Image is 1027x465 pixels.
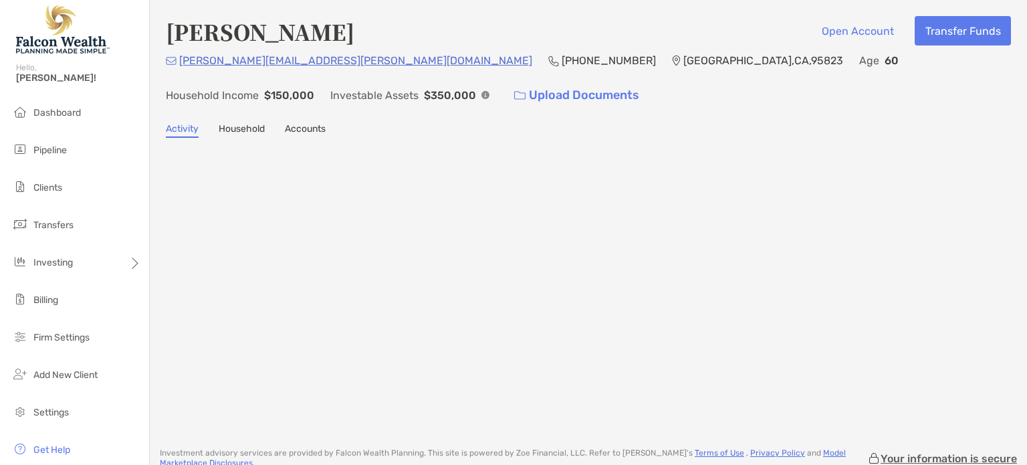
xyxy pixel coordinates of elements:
img: settings icon [12,403,28,420]
p: Your information is secure [881,452,1017,465]
img: clients icon [12,179,28,195]
img: Phone Icon [548,56,559,66]
p: [GEOGRAPHIC_DATA] , CA , 95823 [683,52,843,69]
p: 60 [885,52,899,69]
a: Terms of Use [695,448,744,458]
span: Transfers [33,219,74,231]
span: Pipeline [33,145,67,156]
h4: [PERSON_NAME] [166,16,354,47]
span: Settings [33,407,69,418]
a: Upload Documents [505,81,648,110]
p: $150,000 [264,87,314,104]
a: Activity [166,123,199,138]
p: Household Income [166,87,259,104]
p: Age [859,52,879,69]
img: investing icon [12,254,28,270]
span: Investing [33,257,73,268]
a: Privacy Policy [750,448,805,458]
img: button icon [514,91,526,100]
img: pipeline icon [12,141,28,157]
p: $350,000 [424,87,476,104]
span: Firm Settings [33,332,90,343]
img: firm-settings icon [12,329,28,345]
img: Location Icon [672,56,681,66]
p: [PERSON_NAME][EMAIL_ADDRESS][PERSON_NAME][DOMAIN_NAME] [179,52,532,69]
span: Billing [33,294,58,306]
button: Transfer Funds [915,16,1011,45]
img: get-help icon [12,441,28,457]
a: Household [219,123,265,138]
img: billing icon [12,291,28,307]
button: Open Account [811,16,904,45]
span: Dashboard [33,107,81,118]
img: Falcon Wealth Planning Logo [16,5,110,54]
span: Clients [33,182,62,193]
span: [PERSON_NAME]! [16,72,141,84]
a: Accounts [285,123,326,138]
img: transfers icon [12,216,28,232]
img: Email Icon [166,57,177,65]
p: [PHONE_NUMBER] [562,52,656,69]
img: dashboard icon [12,104,28,120]
img: Info Icon [481,91,489,99]
span: Get Help [33,444,70,456]
p: Investable Assets [330,87,419,104]
img: add_new_client icon [12,366,28,382]
span: Add New Client [33,369,98,381]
